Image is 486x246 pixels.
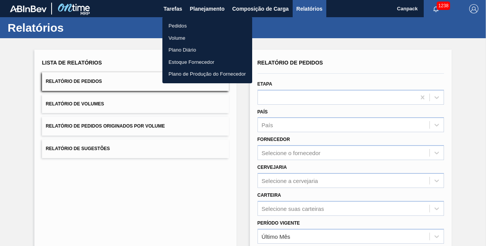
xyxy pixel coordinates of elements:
a: Volume [162,32,252,44]
a: Plano de Produção do Fornecedor [162,68,252,80]
a: Estoque Fornecedor [162,56,252,68]
a: Plano Diário [162,44,252,56]
a: Pedidos [162,20,252,32]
